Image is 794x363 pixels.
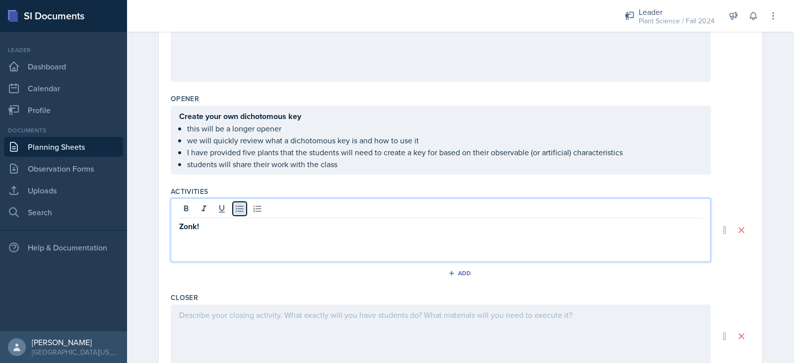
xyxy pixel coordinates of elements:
a: Observation Forms [4,159,123,179]
a: Calendar [4,78,123,98]
strong: Zonk! [179,221,199,232]
label: Opener [171,94,199,104]
div: Documents [4,126,123,135]
div: Leader [639,6,715,18]
p: this will be a longer opener [187,122,702,134]
strong: Create your own dichotomous key [179,111,301,122]
a: Planning Sheets [4,137,123,157]
a: Dashboard [4,57,123,76]
p: I have provided five plants that the students will need to create a key for based on their observ... [187,146,702,158]
p: we will quickly review what a dichotomous key is and how to use it [187,134,702,146]
p: students will share their work with the class [187,158,702,170]
div: Plant Science / Fall 2024 [639,16,715,26]
div: Help & Documentation [4,238,123,257]
div: Leader [4,46,123,55]
button: Add [445,266,477,281]
div: Add [450,269,471,277]
div: [GEOGRAPHIC_DATA][US_STATE] [32,347,119,357]
a: Search [4,202,123,222]
div: [PERSON_NAME] [32,337,119,347]
label: Closer [171,293,198,302]
a: Profile [4,100,123,120]
label: Activities [171,186,208,196]
a: Uploads [4,181,123,200]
